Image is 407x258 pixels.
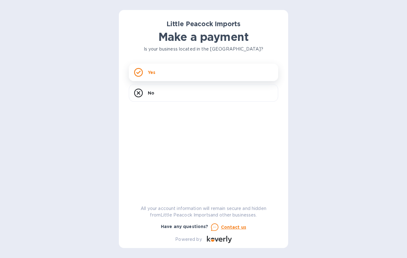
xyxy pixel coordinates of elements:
p: Yes [148,69,155,75]
p: No [148,90,154,96]
h1: Make a payment [129,30,278,43]
p: Powered by [175,236,202,243]
b: Have any questions? [161,224,208,229]
u: Contact us [221,225,246,230]
p: All your account information will remain secure and hidden from Little Peacock Imports and other ... [129,205,278,218]
p: Is your business located in the [GEOGRAPHIC_DATA]? [129,46,278,52]
b: Little Peacock Imports [166,20,241,28]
